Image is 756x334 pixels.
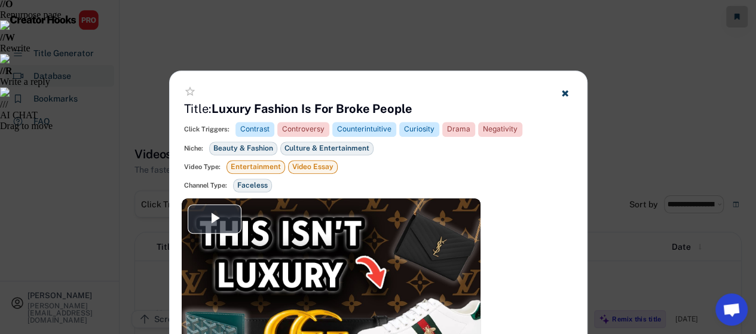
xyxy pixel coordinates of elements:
a: Open chat [715,293,748,326]
div: Video Type: [184,163,221,171]
div: Channel Type: [184,181,227,190]
div: Culture & Entertainment [280,142,374,155]
div: Niche: [184,144,203,153]
div: Beauty & Fashion [209,142,277,155]
div: Entertainment [227,160,285,174]
div: Faceless [233,179,272,192]
div: Video Essay [288,160,338,174]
